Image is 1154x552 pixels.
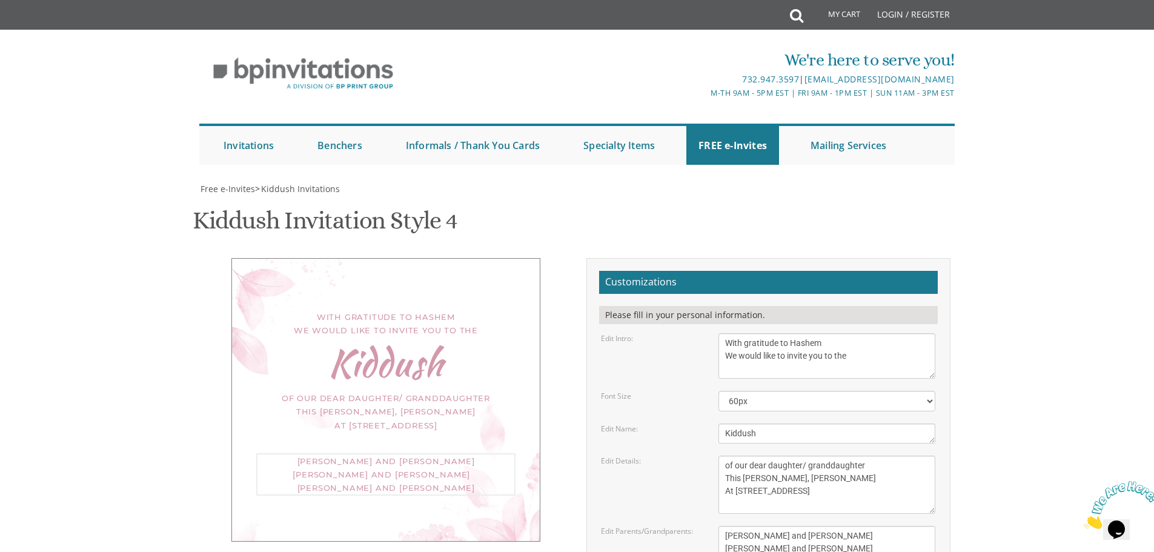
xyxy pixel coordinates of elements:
[452,48,955,72] div: We're here to serve you!
[256,453,516,496] div: [PERSON_NAME] and [PERSON_NAME] [PERSON_NAME] and [PERSON_NAME] [PERSON_NAME] and [PERSON_NAME]
[718,456,935,514] textarea: This Shabbos, Parshas Vayigash at our home [STREET_ADDRESS][US_STATE]
[199,183,255,195] a: Free e-Invites
[718,424,935,444] textarea: Nechama
[601,391,631,401] label: Font Size
[5,5,80,53] img: Chat attention grabber
[686,126,779,165] a: FREE e-Invites
[601,333,633,344] label: Edit Intro:
[571,126,667,165] a: Specialty Items
[742,73,799,85] a: 732.947.3597
[601,456,641,466] label: Edit Details:
[256,391,516,431] div: of our dear daughter/ granddaughter This [PERSON_NAME], [PERSON_NAME] At [STREET_ADDRESS]
[601,424,638,434] label: Edit Name:
[394,126,552,165] a: Informals / Thank You Cards
[718,333,935,379] textarea: We would like to invite you to the kiddush of our dear daughter/granddaughter
[305,126,374,165] a: Benchers
[199,48,407,99] img: BP Invitation Loft
[211,126,286,165] a: Invitations
[1079,476,1154,534] iframe: chat widget
[193,207,457,243] h1: Kiddush Invitation Style 4
[255,183,340,195] span: >
[804,73,955,85] a: [EMAIL_ADDRESS][DOMAIN_NAME]
[599,306,938,324] div: Please fill in your personal information.
[261,183,340,195] span: Kiddush Invitations
[256,357,516,370] div: Kiddush
[452,72,955,87] div: |
[802,1,869,32] a: My Cart
[452,87,955,99] div: M-Th 9am - 5pm EST | Fri 9am - 1pm EST | Sun 11am - 3pm EST
[260,183,340,195] a: Kiddush Invitations
[201,183,255,195] span: Free e-Invites
[599,271,938,294] h2: Customizations
[256,310,516,337] div: With gratitude to Hashem We would like to invite you to the
[798,126,898,165] a: Mailing Services
[601,526,693,536] label: Edit Parents/Grandparents:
